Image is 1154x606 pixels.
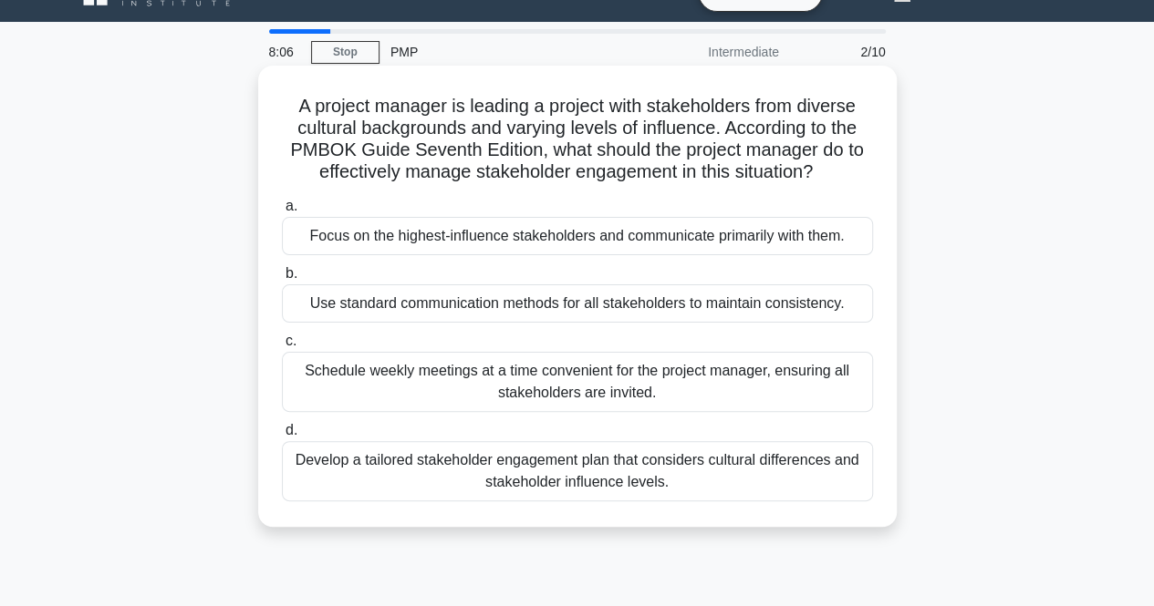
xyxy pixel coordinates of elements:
div: 8:06 [258,34,311,70]
div: PMP [379,34,630,70]
div: Develop a tailored stakeholder engagement plan that considers cultural differences and stakeholde... [282,441,873,501]
h5: A project manager is leading a project with stakeholders from diverse cultural backgrounds and va... [280,95,875,184]
div: 2/10 [790,34,897,70]
span: b. [286,265,297,281]
div: Schedule weekly meetings at a time convenient for the project manager, ensuring all stakeholders ... [282,352,873,412]
span: a. [286,198,297,213]
div: Focus on the highest-influence stakeholders and communicate primarily with them. [282,217,873,255]
div: Use standard communication methods for all stakeholders to maintain consistency. [282,284,873,323]
div: Intermediate [630,34,790,70]
a: Stop [311,41,379,64]
span: c. [286,333,296,348]
span: d. [286,422,297,437]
